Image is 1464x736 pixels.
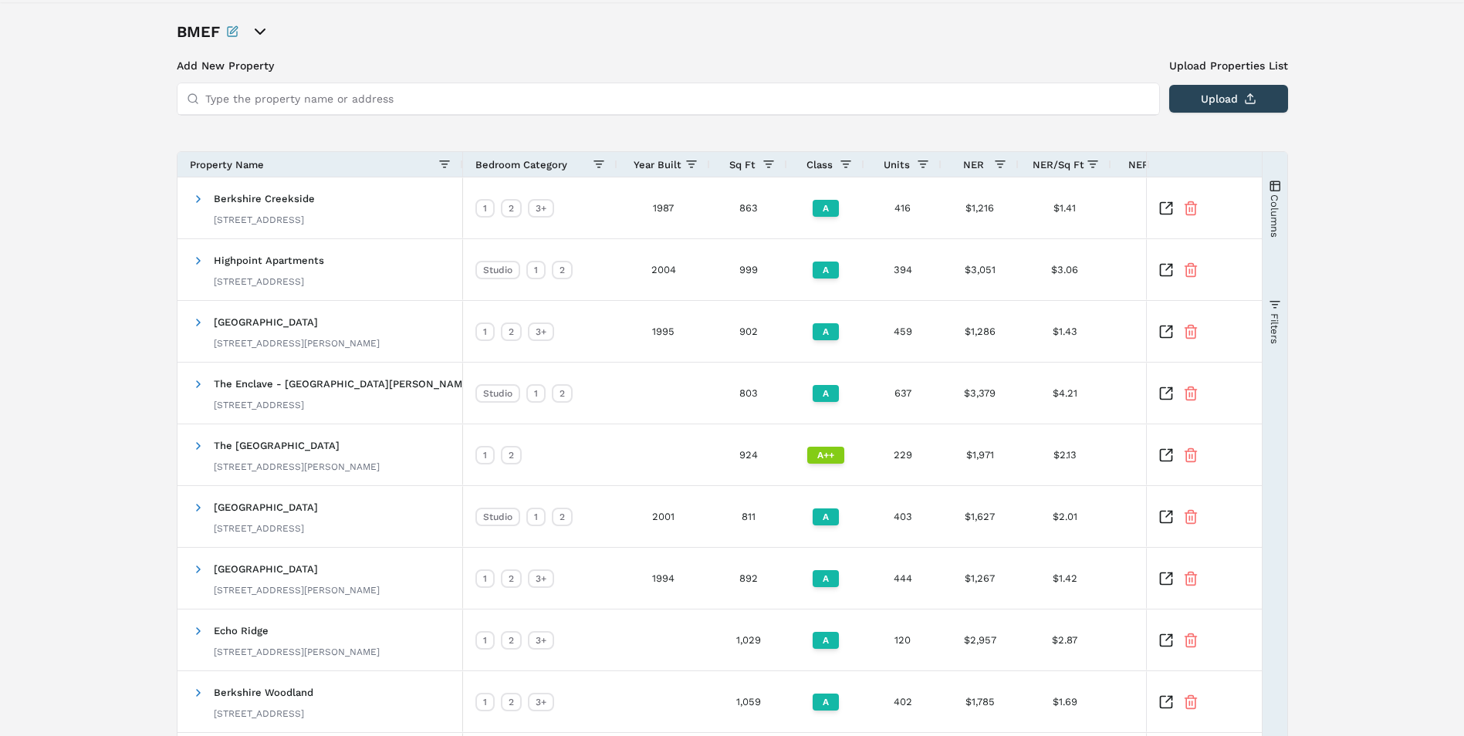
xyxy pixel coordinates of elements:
div: 1 [475,631,495,650]
div: $1,971 [942,424,1019,485]
div: -0.09% [1111,177,1266,238]
div: 1987 [617,177,710,238]
a: Inspect Comparable [1158,386,1174,401]
div: $1.43 [1019,301,1111,362]
div: [STREET_ADDRESS] [214,707,313,720]
div: 402 [864,671,942,732]
div: 1,059 [710,671,787,732]
div: 1 [526,508,546,526]
span: The [GEOGRAPHIC_DATA] [214,440,340,451]
div: 2001 [617,486,710,547]
div: $1,216 [942,177,1019,238]
button: Remove Property From Portfolio [1183,447,1199,463]
div: 924 [710,424,787,485]
div: $1.41 [1019,177,1111,238]
div: 2 [501,446,522,464]
span: Echo Ridge [214,625,269,636]
a: Inspect Comparable [1158,201,1174,216]
div: A [813,200,839,217]
div: 3+ [528,693,554,711]
span: NER Growth (Weekly) [1128,159,1236,170]
button: Remove Property From Portfolio [1183,633,1199,648]
div: 637 [864,363,942,424]
div: 2 [552,384,573,403]
button: Remove Property From Portfolio [1183,386,1199,401]
a: Inspect Comparable [1158,324,1174,339]
div: 2 [501,631,522,650]
a: Inspect Comparable [1158,633,1174,648]
h3: Add New Property [177,58,1160,73]
div: A [813,508,839,525]
button: Rename this portfolio [226,21,238,42]
div: 3+ [528,199,554,218]
div: 999 [710,239,787,300]
div: 1 [475,446,495,464]
div: - [1111,363,1266,424]
div: $1,286 [942,301,1019,362]
div: 3+ [528,322,554,341]
span: Property Name [190,159,264,170]
div: [STREET_ADDRESS][PERSON_NAME] [214,337,380,349]
span: [GEOGRAPHIC_DATA] [214,501,318,513]
span: Highpoint Apartments [214,255,324,266]
div: 2 [501,569,522,588]
div: A [813,694,839,711]
a: Inspect Comparable [1158,694,1174,710]
div: -0.36% [1111,301,1266,362]
div: 863 [710,177,787,238]
div: A [813,262,839,279]
div: [STREET_ADDRESS] [214,275,324,288]
div: $1,267 [942,548,1019,609]
button: Upload [1169,85,1288,113]
div: +0.03% [1111,671,1266,732]
div: -0.22% [1111,486,1266,547]
div: $3.06 [1019,239,1111,300]
div: A [813,385,839,402]
div: [STREET_ADDRESS] [214,399,472,411]
div: $2.13 [1019,424,1111,485]
div: - [1111,239,1266,300]
button: Remove Property From Portfolio [1183,262,1199,278]
div: 1 [526,384,546,403]
div: A [813,632,839,649]
div: 2 [501,199,522,218]
div: $3,379 [942,363,1019,424]
div: [STREET_ADDRESS][PERSON_NAME] [214,584,380,596]
div: $2.01 [1019,486,1111,547]
span: Class [806,159,833,170]
a: Inspect Comparable [1158,262,1174,278]
div: 1 [475,569,495,588]
div: 2 [552,261,573,279]
div: Studio [475,508,520,526]
span: NER/Sq Ft [1033,159,1084,170]
span: Bedroom Category [475,159,567,170]
div: $1,785 [942,671,1019,732]
div: 1 [526,261,546,279]
button: Remove Property From Portfolio [1183,571,1199,586]
div: 3+ [528,631,554,650]
div: $3,051 [942,239,1019,300]
h1: BMEF [177,21,220,42]
div: [STREET_ADDRESS] [214,522,318,535]
button: Remove Property From Portfolio [1183,201,1199,216]
div: 3+ [528,569,554,588]
span: The Enclave - [GEOGRAPHIC_DATA][PERSON_NAME] [214,378,472,390]
span: Sq Ft [729,159,756,170]
div: 803 [710,363,787,424]
div: 1,029 [710,609,787,670]
div: 1995 [617,301,710,362]
div: -0.31% [1111,548,1266,609]
div: 394 [864,239,942,300]
button: Remove Property From Portfolio [1183,324,1199,339]
div: [STREET_ADDRESS] [214,214,315,226]
div: - [1111,609,1266,670]
label: Upload Properties List [1169,58,1288,73]
div: 444 [864,548,942,609]
button: Remove Property From Portfolio [1183,509,1199,525]
span: [GEOGRAPHIC_DATA] [214,316,318,328]
input: Type the property name or address [205,83,1150,114]
span: Berkshire Creekside [214,193,315,204]
span: Units [884,159,910,170]
div: 1 [475,199,495,218]
span: Filters [1269,312,1280,343]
